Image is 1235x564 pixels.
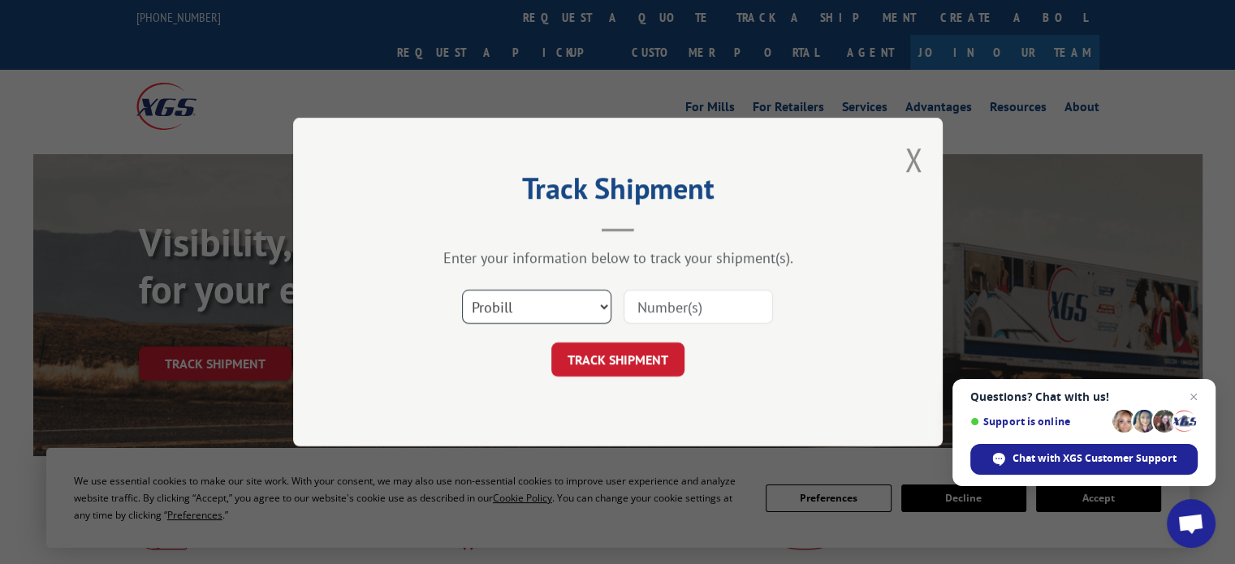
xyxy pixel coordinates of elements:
[1184,387,1203,407] span: Close chat
[970,390,1198,403] span: Questions? Chat with us!
[970,444,1198,475] div: Chat with XGS Customer Support
[551,342,684,377] button: TRACK SHIPMENT
[970,415,1107,428] span: Support is online
[905,138,922,181] button: Close modal
[374,248,861,267] div: Enter your information below to track your shipment(s).
[624,290,773,324] input: Number(s)
[1167,499,1216,548] div: Open chat
[374,177,861,208] h2: Track Shipment
[1013,451,1177,466] span: Chat with XGS Customer Support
